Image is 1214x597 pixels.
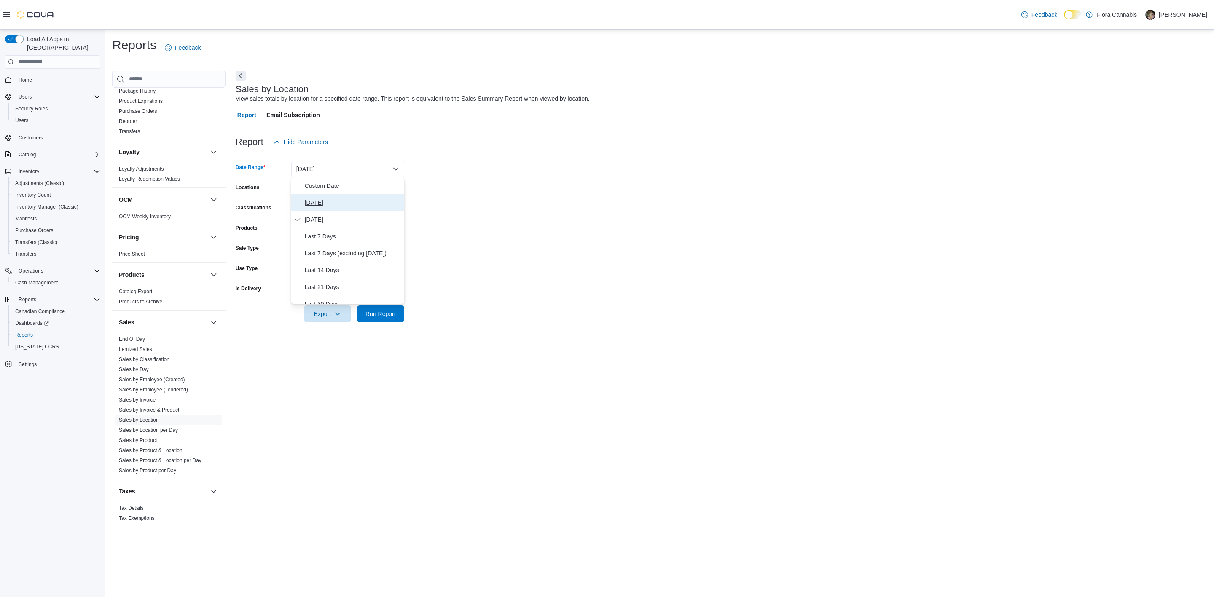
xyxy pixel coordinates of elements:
[8,213,104,225] button: Manifests
[12,306,100,316] span: Canadian Compliance
[119,367,149,372] a: Sales by Day
[2,358,104,370] button: Settings
[119,118,137,124] a: Reorder
[119,148,140,156] h3: Loyalty
[15,294,100,305] span: Reports
[119,318,134,327] h3: Sales
[119,318,207,327] button: Sales
[119,108,157,114] a: Purchase Orders
[15,117,28,124] span: Users
[119,108,157,115] span: Purchase Orders
[8,189,104,201] button: Inventory Count
[119,251,145,257] a: Price Sheet
[15,215,37,222] span: Manifests
[119,213,171,220] span: OCM Weekly Inventory
[15,320,49,327] span: Dashboards
[15,166,43,177] button: Inventory
[15,192,51,198] span: Inventory Count
[175,43,201,52] span: Feedback
[1031,11,1057,19] span: Feedback
[304,305,351,322] button: Export
[209,270,219,280] button: Products
[119,176,180,182] span: Loyalty Redemption Values
[19,296,36,303] span: Reports
[12,278,61,288] a: Cash Management
[209,486,219,496] button: Taxes
[12,306,68,316] a: Canadian Compliance
[15,150,39,160] button: Catalog
[365,310,396,318] span: Run Report
[236,225,258,231] label: Products
[15,294,40,305] button: Reports
[8,329,104,341] button: Reports
[15,227,54,234] span: Purchase Orders
[112,37,156,54] h1: Reports
[1097,10,1137,20] p: Flora Cannabis
[12,330,100,340] span: Reports
[119,195,207,204] button: OCM
[305,299,401,309] span: Last 30 Days
[284,138,328,146] span: Hide Parameters
[12,342,100,352] span: Washington CCRS
[12,318,52,328] a: Dashboards
[119,366,149,373] span: Sales by Day
[15,332,33,338] span: Reports
[209,317,219,327] button: Sales
[119,386,188,393] span: Sales by Employee (Tendered)
[12,202,100,212] span: Inventory Manager (Classic)
[119,288,152,295] span: Catalog Export
[119,98,163,104] a: Product Expirations
[15,132,100,143] span: Customers
[305,181,401,191] span: Custom Date
[236,94,590,103] div: View sales totals by location for a specified date range. This report is equivalent to the Sales ...
[119,457,201,464] span: Sales by Product & Location per Day
[112,211,226,225] div: OCM
[305,265,401,275] span: Last 14 Days
[119,417,159,423] a: Sales by Location
[119,427,178,434] span: Sales by Location per Day
[15,359,40,369] a: Settings
[305,214,401,225] span: [DATE]
[15,75,100,85] span: Home
[119,98,163,104] span: Product Expirations
[236,84,309,94] h3: Sales by Location
[119,407,179,413] span: Sales by Invoice & Product
[236,137,263,147] h3: Report
[119,270,207,279] button: Products
[119,468,176,474] a: Sales by Product per Day
[119,251,145,257] span: Price Sheet
[119,166,164,172] span: Loyalty Adjustments
[119,437,157,443] a: Sales by Product
[8,248,104,260] button: Transfers
[119,458,201,463] a: Sales by Product & Location per Day
[236,245,259,252] label: Sale Type
[119,505,144,511] a: Tax Details
[24,35,100,52] span: Load All Apps in [GEOGRAPHIC_DATA]
[2,131,104,144] button: Customers
[19,94,32,100] span: Users
[119,346,152,352] a: Itemized Sales
[119,356,169,363] span: Sales by Classification
[305,198,401,208] span: [DATE]
[2,74,104,86] button: Home
[119,515,155,521] a: Tax Exemptions
[266,107,320,123] span: Email Subscription
[12,115,100,126] span: Users
[236,265,258,272] label: Use Type
[119,417,159,423] span: Sales by Location
[12,225,100,236] span: Purchase Orders
[1145,10,1155,20] div: Brodie Newman
[12,104,51,114] a: Security Roles
[15,203,78,210] span: Inventory Manager (Classic)
[12,115,32,126] a: Users
[15,266,47,276] button: Operations
[2,149,104,161] button: Catalog
[15,92,100,102] span: Users
[305,282,401,292] span: Last 21 Days
[8,236,104,248] button: Transfers (Classic)
[15,266,100,276] span: Operations
[119,336,145,342] a: End Of Day
[12,237,100,247] span: Transfers (Classic)
[17,11,55,19] img: Cova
